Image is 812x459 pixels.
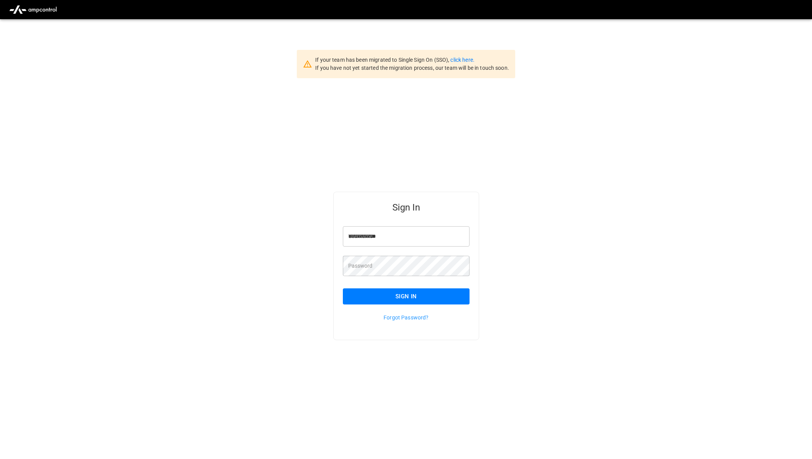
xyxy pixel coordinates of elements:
button: Sign In [343,288,470,304]
p: Forgot Password? [343,314,470,321]
img: ampcontrol.io logo [6,2,60,17]
span: If your team has been migrated to Single Sign On (SSO), [315,57,450,63]
a: click here. [450,57,474,63]
h5: Sign In [343,201,470,214]
span: If you have not yet started the migration process, our team will be in touch soon. [315,65,509,71]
